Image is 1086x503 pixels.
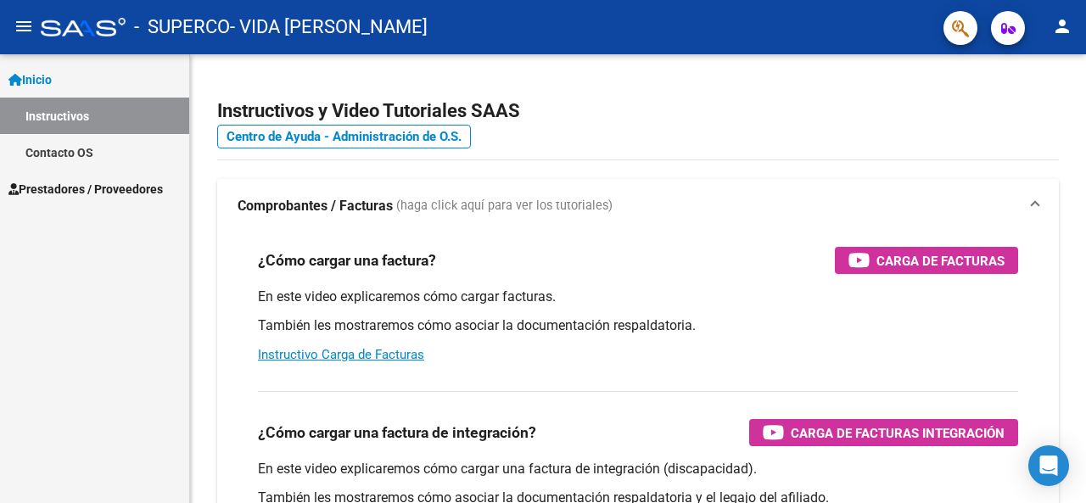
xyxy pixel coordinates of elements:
mat-icon: person [1052,16,1072,36]
div: Open Intercom Messenger [1028,445,1069,486]
span: - SUPERCO [134,8,230,46]
h3: ¿Cómo cargar una factura? [258,249,436,272]
p: También les mostraremos cómo asociar la documentación respaldatoria. [258,316,1018,335]
a: Instructivo Carga de Facturas [258,347,424,362]
mat-expansion-panel-header: Comprobantes / Facturas (haga click aquí para ver los tutoriales) [217,179,1059,233]
span: - VIDA [PERSON_NAME] [230,8,428,46]
a: Centro de Ayuda - Administración de O.S. [217,125,471,148]
p: En este video explicaremos cómo cargar facturas. [258,288,1018,306]
mat-icon: menu [14,16,34,36]
strong: Comprobantes / Facturas [238,197,393,215]
p: En este video explicaremos cómo cargar una factura de integración (discapacidad). [258,460,1018,478]
span: Carga de Facturas Integración [791,422,1005,444]
button: Carga de Facturas [835,247,1018,274]
span: (haga click aquí para ver los tutoriales) [396,197,613,215]
span: Prestadores / Proveedores [8,180,163,198]
span: Inicio [8,70,52,89]
button: Carga de Facturas Integración [749,419,1018,446]
span: Carga de Facturas [876,250,1005,271]
h2: Instructivos y Video Tutoriales SAAS [217,95,1059,127]
h3: ¿Cómo cargar una factura de integración? [258,421,536,444]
